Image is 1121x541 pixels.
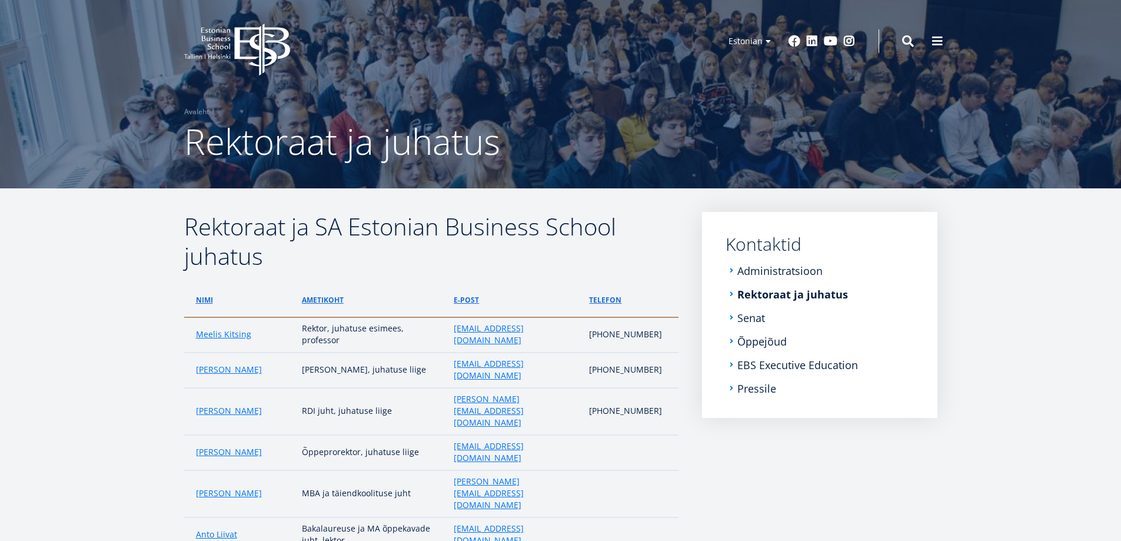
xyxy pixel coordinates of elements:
p: Rektor, juhatuse esimees, professor [302,323,442,346]
a: [PERSON_NAME][EMAIL_ADDRESS][DOMAIN_NAME] [454,393,577,429]
td: [PHONE_NUMBER] [583,353,678,388]
td: [PERSON_NAME], juhatuse liige [296,353,448,388]
a: Linkedin [806,35,818,47]
a: Pressile [737,383,776,394]
span: Rektoraat ja juhatus [184,117,500,165]
a: [PERSON_NAME] [196,446,262,458]
a: [PERSON_NAME] [196,405,262,417]
a: EBS Executive Education [737,359,858,371]
td: RDI juht, juhatuse liige [296,388,448,435]
a: telefon [589,294,621,306]
a: [PERSON_NAME][EMAIL_ADDRESS][DOMAIN_NAME] [454,476,577,511]
a: Administratsioon [737,265,823,277]
a: Kontaktid [726,235,914,253]
a: e-post [454,294,479,306]
a: Facebook [789,35,800,47]
td: Õppeprorektor, juhatuse liige [296,435,448,470]
a: [PERSON_NAME] [196,487,262,499]
a: Rektoraat ja juhatus [737,288,848,300]
a: Youtube [824,35,837,47]
a: Anto Liivat [196,529,237,540]
p: [PHONE_NUMBER] [589,328,666,340]
a: Avaleht [184,106,209,118]
a: Meelis Kitsing [196,328,251,340]
a: Õppejõud [737,336,787,347]
td: [PHONE_NUMBER] [583,388,678,435]
a: Nimi [196,294,213,306]
h2: Rektoraat ja SA Estonian Business School juhatus [184,212,678,271]
a: [EMAIL_ADDRESS][DOMAIN_NAME] [454,323,577,346]
a: [EMAIL_ADDRESS][DOMAIN_NAME] [454,358,577,381]
a: [PERSON_NAME] [196,364,262,376]
a: ametikoht [302,294,344,306]
a: Instagram [843,35,855,47]
a: [EMAIL_ADDRESS][DOMAIN_NAME] [454,440,577,464]
td: MBA ja täiendkoolituse juht [296,470,448,517]
a: Senat [737,312,765,324]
